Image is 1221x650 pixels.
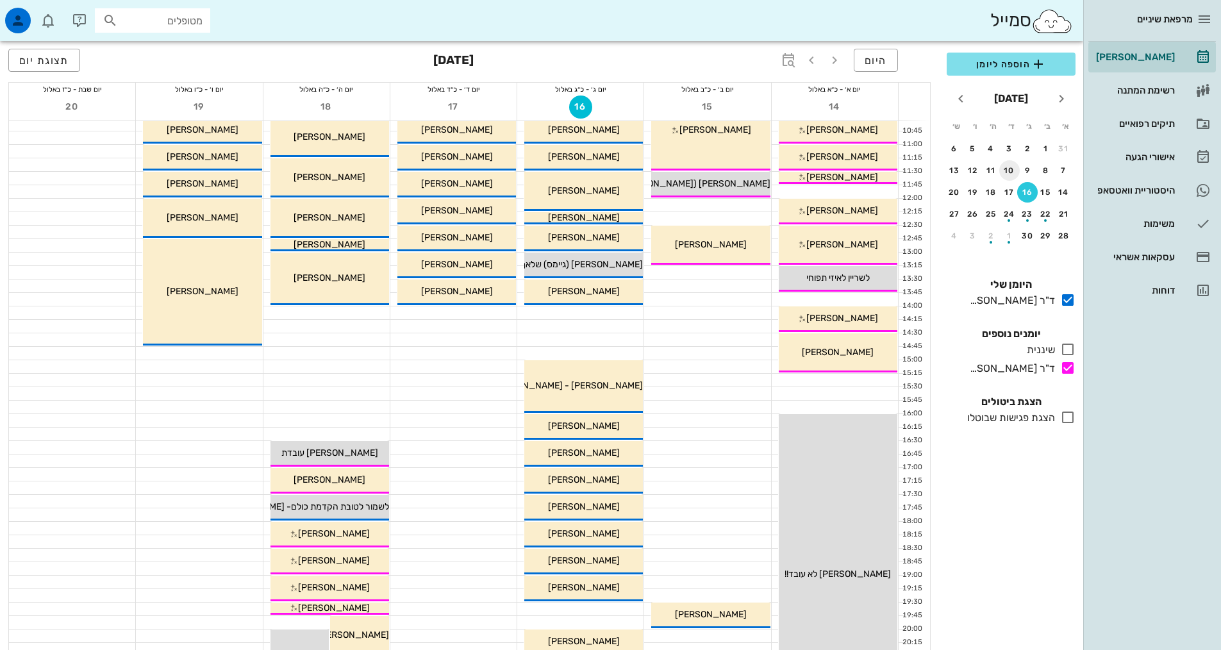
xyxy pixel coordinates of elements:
th: ה׳ [984,115,1001,137]
div: תיקים רפואיים [1093,119,1175,129]
span: [PERSON_NAME] [548,124,620,135]
div: 5 [963,144,983,153]
div: 12:00 [899,193,925,204]
div: עסקאות אשראי [1093,252,1175,262]
button: 2 [981,226,1001,246]
div: הצגת פגישות שבוטלו [962,410,1055,426]
button: 16 [1017,182,1038,203]
span: [PERSON_NAME] [548,582,620,593]
div: אישורי הגעה [1093,152,1175,162]
button: 19 [963,182,983,203]
div: 30 [1017,231,1038,240]
div: 13:00 [899,247,925,258]
span: [PERSON_NAME] [548,555,620,566]
span: 14 [823,101,846,112]
img: SmileCloud logo [1031,8,1073,34]
button: 12 [963,160,983,181]
div: 2 [981,231,1001,240]
div: 17:30 [899,489,925,500]
div: 11:00 [899,139,925,150]
div: 1 [999,231,1020,240]
span: [PERSON_NAME] [806,205,878,216]
button: 18 [981,182,1001,203]
div: 24 [999,210,1020,219]
a: [PERSON_NAME] [1088,42,1216,72]
span: [PERSON_NAME] [548,636,620,647]
button: 18 [315,96,338,119]
span: [PERSON_NAME] [421,205,493,216]
span: [PERSON_NAME] [167,286,238,297]
span: [PERSON_NAME] [806,313,878,324]
div: ד"ר [PERSON_NAME] [965,293,1055,308]
div: יום ה׳ - כ״ה באלול [263,83,390,96]
a: עסקאות אשראי [1088,242,1216,272]
div: ד"ר [PERSON_NAME] [965,361,1055,376]
span: [PERSON_NAME] [421,178,493,189]
div: 13:30 [899,274,925,285]
span: [PERSON_NAME] [298,555,370,566]
span: [PERSON_NAME] [806,239,878,250]
div: 15:00 [899,354,925,365]
button: 21 [1054,204,1074,224]
div: 16:15 [899,422,925,433]
div: 17:45 [899,503,925,513]
div: 21 [1054,210,1074,219]
div: 11 [981,166,1001,175]
div: 14:30 [899,328,925,338]
div: 10 [999,166,1020,175]
h4: היומן שלי [947,277,1076,292]
button: 14 [823,96,846,119]
button: 22 [1036,204,1056,224]
button: חודש שעבר [1050,87,1073,110]
button: 20 [944,182,965,203]
button: 9 [1017,160,1038,181]
div: 17 [999,188,1020,197]
div: [PERSON_NAME] [1093,52,1175,62]
a: אישורי הגעה [1088,142,1216,172]
button: 3 [963,226,983,246]
span: [PERSON_NAME] [421,259,493,270]
div: יום ד׳ - כ״ד באלול [390,83,517,96]
div: שיננית [1022,342,1055,358]
div: יום א׳ - כ״א באלול [772,83,898,96]
span: [PERSON_NAME] [548,501,620,512]
span: [PERSON_NAME] [294,212,365,223]
a: תיקים רפואיים [1088,108,1216,139]
th: א׳ [1058,115,1074,137]
button: 31 [1054,138,1074,159]
div: 12:30 [899,220,925,231]
button: 27 [944,204,965,224]
span: [PERSON_NAME] [802,347,874,358]
button: 11 [981,160,1001,181]
span: תג [38,10,46,18]
div: 14:00 [899,301,925,312]
div: 15:15 [899,368,925,379]
button: 7 [1054,160,1074,181]
button: 15 [1036,182,1056,203]
div: 18 [981,188,1001,197]
button: 4 [981,138,1001,159]
h4: הצגת ביטולים [947,394,1076,410]
span: [PERSON_NAME] [167,212,238,223]
button: 23 [1017,204,1038,224]
span: תצוגת יום [19,54,69,67]
div: רשימת המתנה [1093,85,1175,96]
div: 19:00 [899,570,925,581]
button: 30 [1017,226,1038,246]
span: [PERSON_NAME] [167,178,238,189]
div: 20:15 [899,637,925,648]
div: 11:15 [899,153,925,163]
div: 14 [1054,188,1074,197]
button: היום [854,49,898,72]
div: היסטוריית וואטסאפ [1093,185,1175,196]
div: 28 [1054,231,1074,240]
span: [PERSON_NAME] [421,232,493,243]
span: [PERSON_NAME] [167,124,238,135]
span: [PERSON_NAME] [421,286,493,297]
button: 16 [569,96,592,119]
span: לשמור לטובת הקדמת כולם- [PERSON_NAME] מסיימת ב 20 [164,501,389,512]
div: יום שבת - כ״ז באלול [9,83,135,96]
div: 18:30 [899,543,925,554]
button: 10 [999,160,1020,181]
span: [PERSON_NAME] [806,151,878,162]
